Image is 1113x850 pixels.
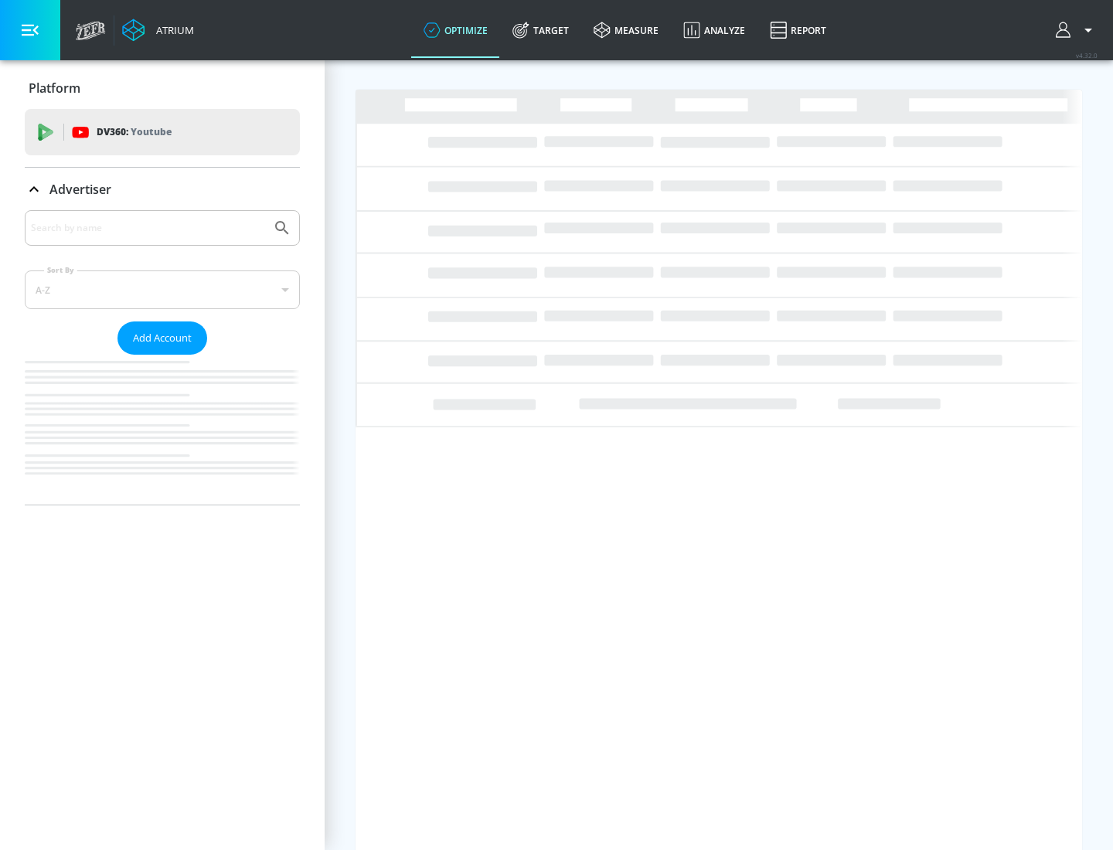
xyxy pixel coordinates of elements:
[25,66,300,110] div: Platform
[117,321,207,355] button: Add Account
[671,2,757,58] a: Analyze
[1076,51,1098,59] span: v 4.32.0
[31,218,265,238] input: Search by name
[133,329,192,347] span: Add Account
[97,124,172,141] p: DV360:
[122,19,194,42] a: Atrium
[757,2,839,58] a: Report
[25,270,300,309] div: A-Z
[131,124,172,140] p: Youtube
[25,210,300,505] div: Advertiser
[29,80,80,97] p: Platform
[411,2,500,58] a: optimize
[25,109,300,155] div: DV360: Youtube
[25,355,300,505] nav: list of Advertiser
[500,2,581,58] a: Target
[44,265,77,275] label: Sort By
[581,2,671,58] a: measure
[25,168,300,211] div: Advertiser
[150,23,194,37] div: Atrium
[49,181,111,198] p: Advertiser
